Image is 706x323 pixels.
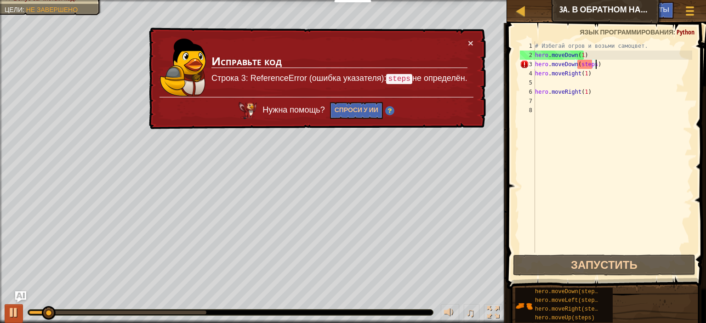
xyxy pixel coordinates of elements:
button: Ctrl + P: Play [5,304,23,323]
span: hero.moveLeft(steps) [535,297,601,304]
span: : [23,6,26,13]
img: Hint [385,106,394,115]
img: duck_ida.png [160,39,206,96]
button: Регулировать громкость [441,304,459,323]
button: Ask AI [611,2,636,19]
div: 4 [520,69,535,78]
span: Нужна помощь? [262,105,327,114]
span: hero.moveRight(steps) [535,306,604,312]
span: Ask AI [616,5,632,14]
span: Цели [5,6,23,13]
span: Язык программирования [580,28,673,36]
p: Строка 3: ReferenceError (ошибка указателя): не определён. [211,73,467,85]
span: ♫ [466,306,475,319]
span: Не завершено [26,6,78,13]
button: ♫ [464,304,479,323]
div: 3 [520,60,535,69]
div: 6 [520,87,535,96]
div: 2 [520,51,535,60]
h3: Исправьте код [211,55,467,68]
div: 8 [520,106,535,115]
div: 1 [520,41,535,51]
span: : [673,28,677,36]
button: Запустить [513,255,695,276]
button: Спроси у ИИ [330,102,383,119]
span: Советы [641,5,669,14]
img: portrait.png [515,297,533,315]
button: Показать меню игры [678,2,701,23]
span: hero.moveDown(steps) [535,289,601,295]
span: hero.moveUp(steps) [535,315,595,321]
button: × [468,38,473,48]
div: 5 [520,78,535,87]
img: AI [239,102,257,119]
button: Ask AI [15,291,26,302]
span: Python [677,28,695,36]
code: steps [386,74,412,84]
button: Переключить полноэкранный режим [484,304,502,323]
div: 7 [520,96,535,106]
